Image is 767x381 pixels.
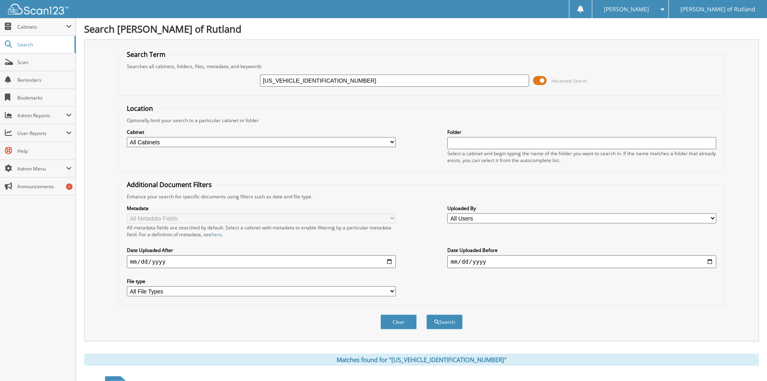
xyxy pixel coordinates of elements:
[127,255,396,268] input: start
[123,63,720,70] div: Searches all cabinets, folders, files, metadata, and keywords
[123,193,720,200] div: Enhance your search for specific documents using filters such as date and file type.
[123,104,157,113] legend: Location
[551,78,587,84] span: Advanced Search
[426,314,463,329] button: Search
[84,22,759,35] h1: Search [PERSON_NAME] of Rutland
[84,354,759,366] div: Matches found for "[US_VEHICLE_IDENTIFICATION_NUMBER]"
[17,23,66,30] span: Cabinets
[447,129,716,135] label: Folder
[127,247,396,254] label: Date Uploaded After
[17,77,72,83] span: Reminders
[447,247,716,254] label: Date Uploaded Before
[680,7,755,12] span: [PERSON_NAME] of Rutland
[17,94,72,101] span: Bookmarks
[123,50,170,59] legend: Search Term
[17,130,66,137] span: User Reports
[127,129,396,135] label: Cabinet
[17,59,72,66] span: Scan
[17,41,70,48] span: Search
[17,148,72,154] span: Help
[66,183,72,190] div: 1
[127,278,396,285] label: File type
[447,255,716,268] input: end
[127,224,396,238] div: All metadata fields are searched by default. Select a cabinet with metadata to enable filtering b...
[8,4,68,15] img: scan123-logo-white.svg
[447,205,716,212] label: Uploaded By
[211,231,222,238] a: here
[123,180,216,189] legend: Additional Document Filters
[127,205,396,212] label: Metadata
[604,7,649,12] span: [PERSON_NAME]
[447,150,716,164] div: Select a cabinet and begin typing the name of the folder you want to search in. If the name match...
[123,117,720,124] div: Optionally limit your search to a particular cabinet or folder
[17,165,66,172] span: Admin Menu
[17,112,66,119] span: Admin Reports
[380,314,417,329] button: Clear
[17,183,72,190] span: Announcements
